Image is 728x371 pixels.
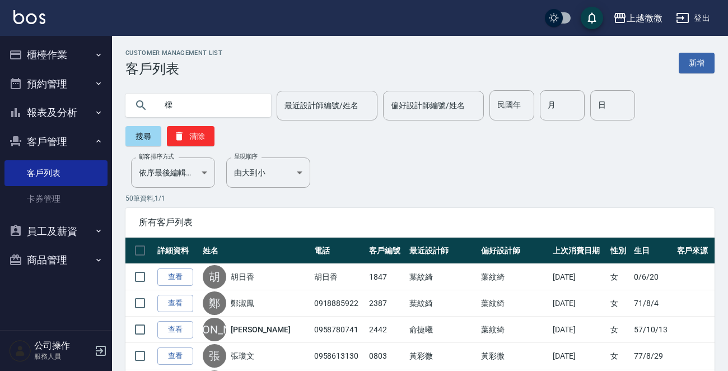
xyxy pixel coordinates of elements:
[203,318,226,341] div: [PERSON_NAME]
[608,317,631,343] td: 女
[167,126,214,146] button: 清除
[4,40,108,69] button: 櫃檯作業
[608,290,631,317] td: 女
[226,157,310,188] div: 由大到小
[234,152,258,161] label: 呈現順序
[203,265,226,289] div: 胡
[631,317,674,343] td: 57/10/13
[631,343,674,369] td: 77/8/29
[125,193,715,203] p: 50 筆資料, 1 / 1
[631,238,674,264] th: 生日
[157,90,262,120] input: 搜尋關鍵字
[581,7,603,29] button: save
[125,49,222,57] h2: Customer Management List
[407,317,478,343] td: 俞捷曦
[139,152,174,161] label: 顧客排序方式
[631,264,674,290] td: 0/6/20
[125,61,222,77] h3: 客戶列表
[200,238,311,264] th: 姓名
[366,317,407,343] td: 2442
[407,290,478,317] td: 葉紋綺
[609,7,667,30] button: 上越微微
[34,340,91,351] h5: 公司操作
[478,264,550,290] td: 葉紋綺
[407,238,478,264] th: 最近設計師
[13,10,45,24] img: Logo
[4,98,108,127] button: 報表及分析
[608,264,631,290] td: 女
[407,264,478,290] td: 葉紋綺
[9,340,31,362] img: Person
[550,317,608,343] td: [DATE]
[550,343,608,369] td: [DATE]
[311,290,366,317] td: 0918885922
[550,238,608,264] th: 上次消費日期
[671,8,715,29] button: 登出
[4,186,108,212] a: 卡券管理
[231,324,290,335] a: [PERSON_NAME]
[478,290,550,317] td: 葉紋綺
[608,238,631,264] th: 性別
[231,271,254,282] a: 胡日香
[674,238,715,264] th: 客戶來源
[366,290,407,317] td: 2387
[131,157,215,188] div: 依序最後編輯時間
[4,217,108,246] button: 員工及薪資
[478,238,550,264] th: 偏好設計師
[157,321,193,338] a: 查看
[366,343,407,369] td: 0803
[366,238,407,264] th: 客戶編號
[157,347,193,365] a: 查看
[311,317,366,343] td: 0958780741
[34,351,91,361] p: 服務人員
[366,264,407,290] td: 1847
[231,350,254,361] a: 張瓊文
[608,343,631,369] td: 女
[407,343,478,369] td: 黃彩微
[125,126,161,146] button: 搜尋
[157,295,193,312] a: 查看
[4,127,108,156] button: 客戶管理
[478,317,550,343] td: 葉紋綺
[550,264,608,290] td: [DATE]
[478,343,550,369] td: 黃彩微
[550,290,608,317] td: [DATE]
[4,69,108,99] button: 預約管理
[155,238,200,264] th: 詳細資料
[631,290,674,317] td: 71/8/4
[679,53,715,73] a: 新增
[4,245,108,275] button: 商品管理
[203,291,226,315] div: 鄭
[311,264,366,290] td: 胡日香
[4,160,108,186] a: 客戶列表
[231,298,254,309] a: 鄭淑鳳
[203,344,226,368] div: 張
[311,343,366,369] td: 0958613130
[311,238,366,264] th: 電話
[139,217,701,228] span: 所有客戶列表
[627,11,662,25] div: 上越微微
[157,268,193,286] a: 查看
